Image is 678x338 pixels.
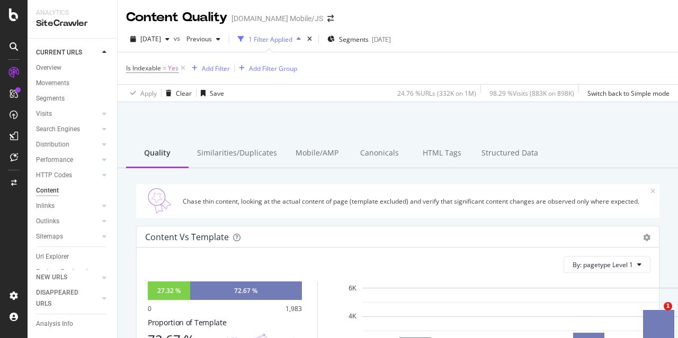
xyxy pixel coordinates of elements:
div: Add Filter [202,64,230,73]
a: HTTP Codes [36,170,99,181]
div: 1 Filter Applied [248,35,292,44]
div: 27.32 % [157,286,181,295]
a: DISAPPEARED URLS [36,287,99,309]
div: Performance [36,154,73,166]
div: NEW URLS [36,272,67,283]
span: Is Indexable [126,63,161,72]
button: Add Filter [188,62,230,75]
button: [DATE] [126,31,174,48]
div: Clear [176,89,192,98]
div: Url Explorer [36,251,69,262]
div: Inlinks [36,200,55,212]
div: [DOMAIN_NAME] Mobile/JS [231,13,323,24]
div: 72.67 % [234,286,257,295]
div: Mobile/AMP [286,139,348,168]
div: SiteCrawler [36,17,109,30]
div: Explorer Bookmarks [36,267,93,278]
div: Switch back to Simple mode [587,89,670,98]
div: Canonicals [348,139,411,168]
a: Sitemaps [36,231,99,242]
a: CURRENT URLS [36,47,99,58]
div: Content Quality [126,8,227,26]
button: Add Filter Group [235,62,297,75]
span: 2025 Sep. 21st [140,34,161,43]
div: 0 [148,304,151,313]
a: Search Engines [36,124,99,135]
button: 1 Filter Applied [234,31,305,48]
div: Quality [126,139,189,168]
a: Url Explorer [36,251,110,262]
a: Movements [36,78,110,89]
a: Overview [36,62,110,74]
div: Content [36,185,59,196]
div: Distribution [36,139,69,150]
div: 24.76 % URLs ( 332K on 1M ) [397,89,476,98]
div: HTML Tags [411,139,473,168]
div: times [305,34,314,44]
button: Switch back to Simple mode [583,85,670,102]
div: Movements [36,78,69,89]
div: Add Filter Group [249,64,297,73]
span: Yes [168,61,179,76]
div: CURRENT URLS [36,47,82,58]
div: Similarities/Duplicates [189,139,286,168]
div: Sitemaps [36,231,63,242]
span: 1 [664,302,672,310]
text: 6K [349,285,356,292]
span: Segments [339,35,369,44]
button: Apply [126,85,157,102]
iframe: Intercom live chat [642,302,667,327]
div: Visits [36,108,52,120]
a: Analysis Info [36,318,110,330]
button: Clear [162,85,192,102]
text: 4K [349,313,356,321]
a: Explorer Bookmarks [36,267,110,278]
div: Search Engines [36,124,80,135]
div: Apply [140,89,157,98]
div: DISAPPEARED URLS [36,287,90,309]
button: Save [197,85,224,102]
a: Distribution [36,139,99,150]
a: Segments [36,93,110,104]
div: Analysis Info [36,318,73,330]
img: Quality [140,188,179,214]
div: Overview [36,62,61,74]
span: By: pagetype Level 1 [573,260,633,269]
button: By: pagetype Level 1 [564,256,650,273]
a: Inlinks [36,200,99,212]
div: Analytics [36,8,109,17]
a: Outlinks [36,216,99,227]
span: = [163,63,166,72]
div: Segments [36,93,65,104]
div: arrow-right-arrow-left [327,15,334,22]
span: vs [174,34,182,43]
a: Content [36,185,110,196]
a: NEW URLS [36,272,99,283]
div: Structured Data [473,139,547,168]
div: gear [643,234,650,241]
div: [DATE] [372,35,391,44]
div: Save [210,89,224,98]
a: Performance [36,154,99,166]
div: Outlinks [36,216,59,227]
div: HTTP Codes [36,170,72,181]
span: Previous [182,34,212,43]
div: 1,983 [286,304,302,313]
div: Chase thin content, looking at the actual content of page (template excluded) and verify that sig... [183,197,650,206]
div: Proportion of Template [148,317,302,328]
button: Segments[DATE] [323,31,395,48]
div: Content vs Template [145,232,229,242]
div: 98.29 % Visits ( 883K on 898K ) [489,89,574,98]
button: Previous [182,31,225,48]
a: Visits [36,108,99,120]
